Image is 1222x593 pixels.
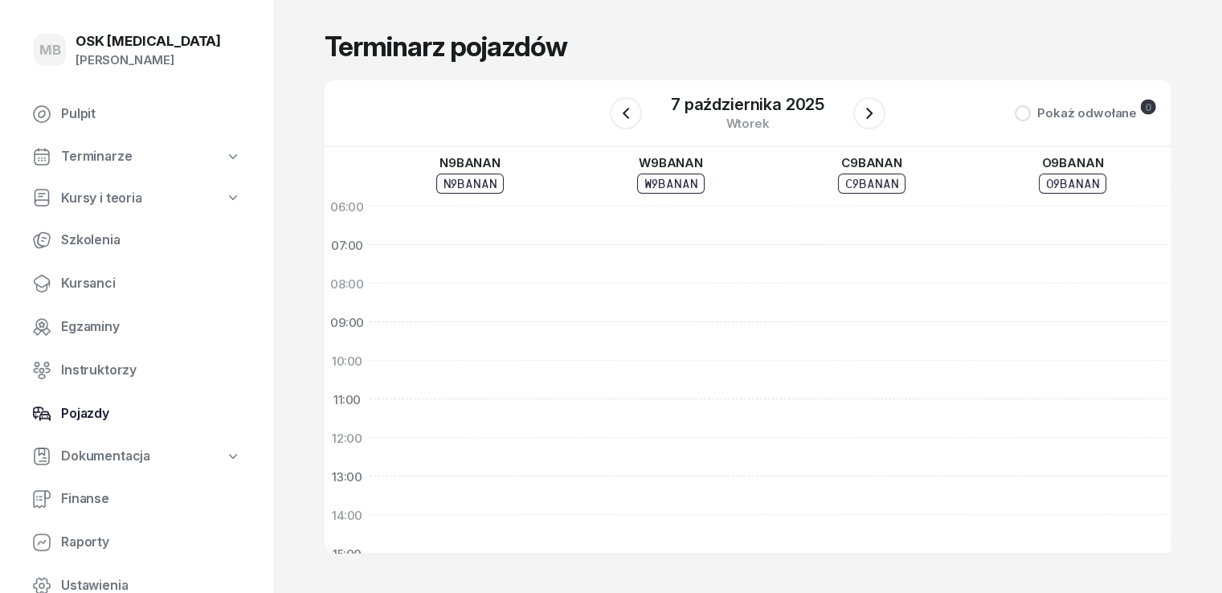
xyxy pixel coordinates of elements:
a: Egzaminy [19,308,254,346]
div: 14:00 [325,496,370,534]
a: Terminarze [19,138,254,175]
span: Kursy i teoria [61,188,142,209]
div: N9BANAN [436,157,505,169]
a: Dokumentacja [19,438,254,475]
a: O9BANANO9BANAN [1026,152,1120,198]
div: OSK [MEDICAL_DATA] [76,35,221,48]
a: C9BANANC9BANAN [825,152,919,198]
span: Terminarze [61,146,132,167]
div: wtorek [671,117,824,129]
div: 13:00 [325,457,370,496]
a: N9BANANN9BANAN [423,152,517,198]
span: Instruktorzy [61,360,241,381]
div: 08:00 [325,264,370,303]
div: 09:00 [325,303,370,341]
h1: Terminarz pojazdów [325,32,567,61]
div: C9BANAN [838,157,906,169]
a: W9BANANW9BANAN [624,152,718,198]
div: 15:00 [325,534,370,573]
a: Raporty [19,523,254,562]
div: O9BANAN [1039,157,1107,169]
a: Szkolenia [19,221,254,260]
div: C9BANAN [838,174,906,194]
div: 7 października 2025 [671,96,824,112]
span: Pojazdy [61,403,241,424]
span: Kursanci [61,273,241,294]
div: 07:00 [325,226,370,264]
div: O9BANAN [1039,174,1107,194]
div: 06:00 [325,187,370,226]
div: [PERSON_NAME] [76,50,221,71]
div: Pokaż odwołane [1037,107,1137,119]
div: W9BANAN [637,157,705,169]
a: Finanse [19,480,254,518]
div: N9BANAN [436,174,505,194]
a: Kursy i teoria [19,180,254,217]
span: Pulpit [61,104,241,125]
span: Szkolenia [61,230,241,251]
div: W9BANAN [637,174,705,194]
span: Dokumentacja [61,446,150,467]
a: Instruktorzy [19,351,254,390]
span: Raporty [61,532,241,553]
span: Egzaminy [61,317,241,337]
div: 11:00 [325,380,370,419]
div: 10:00 [325,341,370,380]
span: MB [39,43,61,57]
a: Pojazdy [19,395,254,433]
div: 0 [1140,99,1155,114]
a: Pulpit [19,95,254,133]
span: Finanse [61,489,241,509]
a: Kursanci [19,264,254,303]
div: 12:00 [325,419,370,457]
